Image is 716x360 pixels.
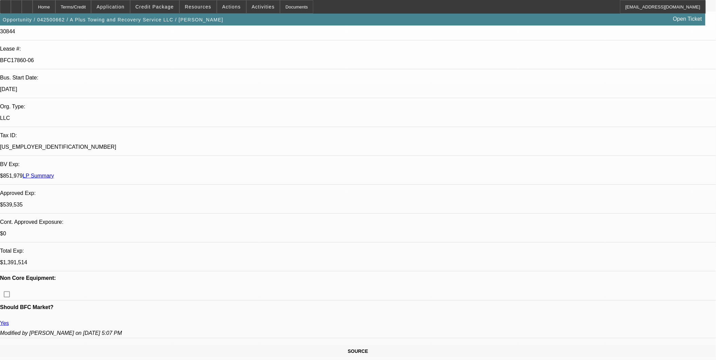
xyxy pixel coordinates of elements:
[91,0,129,13] button: Application
[222,4,241,10] span: Actions
[23,173,54,179] a: LP Summary
[130,0,179,13] button: Credit Package
[670,13,705,25] a: Open Ticket
[217,0,246,13] button: Actions
[252,4,275,10] span: Activities
[348,349,368,354] span: SOURCE
[136,4,174,10] span: Credit Package
[3,17,223,22] span: Opportunity / 042500662 / A Plus Towing and Recovery Service LLC / [PERSON_NAME]
[97,4,124,10] span: Application
[247,0,280,13] button: Activities
[185,4,211,10] span: Resources
[180,0,216,13] button: Resources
